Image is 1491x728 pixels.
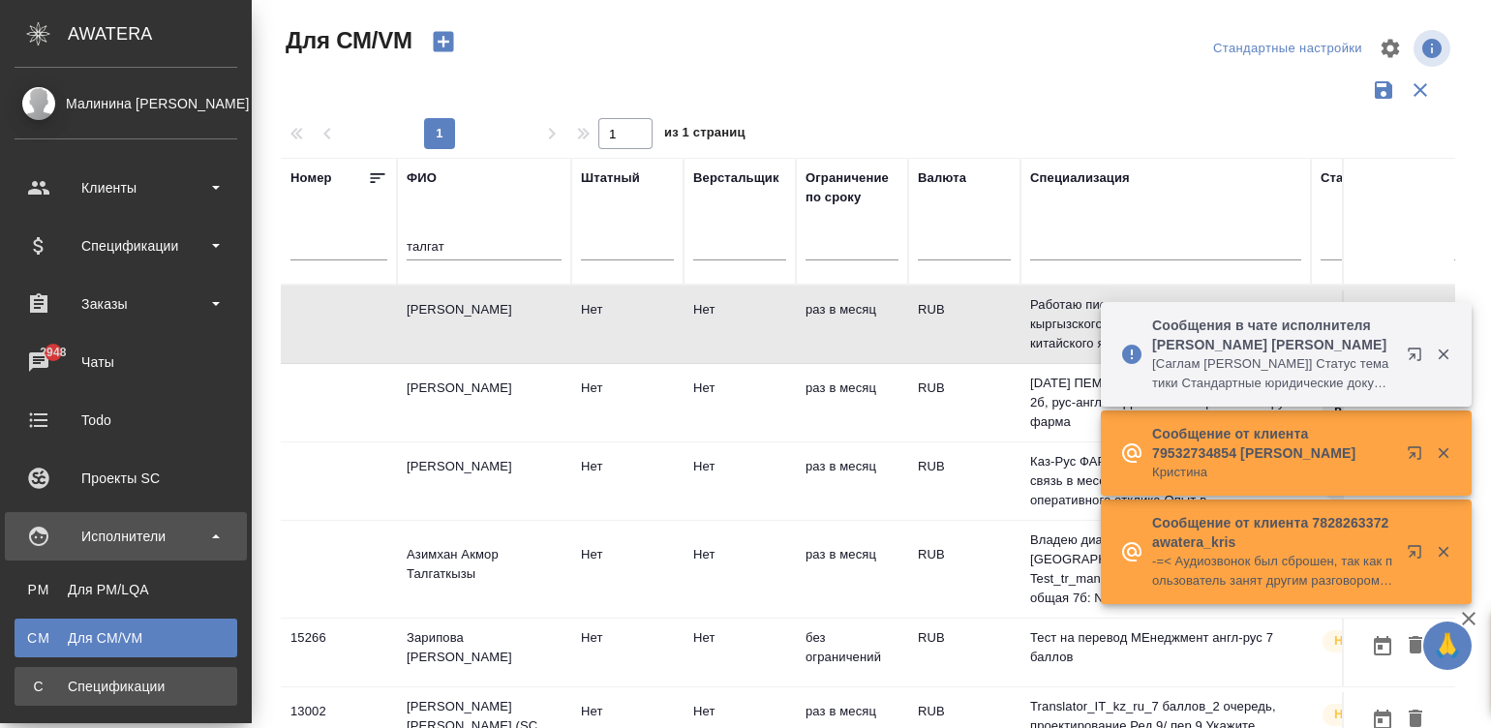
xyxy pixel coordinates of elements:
td: Азимхан Акмор Талгаткызы [397,535,571,603]
td: раз в месяц [796,290,908,358]
div: ФИО [407,168,437,188]
span: Для СМ/VM [281,25,412,56]
button: Открыть в новой вкладке [1395,335,1442,381]
td: RUB [908,290,1020,358]
td: Нет [571,447,684,515]
p: Сообщения в чате исполнителя [PERSON_NAME] [PERSON_NAME] [1152,316,1394,354]
div: Ограничение по сроку [806,168,898,207]
a: 2948Чаты [5,338,247,386]
p: [Саглам [PERSON_NAME]] Статус тематики Стандартные юридические документы, договоры, уставы измене... [1152,354,1394,393]
td: [PERSON_NAME] [397,447,571,515]
td: раз в месяц [796,369,908,437]
a: CMДля CM/VM [15,619,237,657]
span: 2948 [28,343,77,362]
td: Зарипова [PERSON_NAME] [397,619,571,686]
div: Клиенты [15,173,237,202]
a: ССпецификации [15,667,237,706]
td: 15266 [281,619,397,686]
td: без ограничений [796,619,908,686]
div: Спецификации [24,677,228,696]
td: Нет [684,369,796,437]
td: раз в месяц [796,447,908,515]
td: [PERSON_NAME] [397,369,571,437]
td: Нет [684,535,796,603]
td: Нет [571,369,684,437]
span: из 1 страниц [664,121,745,149]
a: Проекты SC [5,454,247,502]
span: Посмотреть информацию [1414,30,1454,67]
td: Нет [684,619,796,686]
p: Владею диалектом ОАЭ и [GEOGRAPHIC_DATA] Test_tr_managment_arab-rus 6.5 Араб-рус общая 7б: Not ba... [1030,531,1301,608]
div: split button [1208,34,1367,64]
button: Закрыть [1423,543,1463,561]
div: Статус исполнителя [1321,168,1450,188]
a: PMДля PM/LQA [15,570,237,609]
p: Неактивен [1334,705,1401,724]
div: AWATERA [68,15,252,53]
div: Заказы [15,289,237,318]
td: RUB [908,369,1020,437]
div: Верстальщик [693,168,779,188]
td: раз в месяц [796,535,908,603]
button: Сохранить фильтры [1365,72,1402,108]
button: Закрыть [1423,346,1463,363]
div: Для CM/VM [24,628,228,648]
div: Спецификации [15,231,237,260]
td: Нет [684,447,796,515]
div: Специализация [1030,168,1130,188]
p: Сообщение от клиента 7828263372 awatera_kris [1152,513,1394,552]
td: RUB [908,619,1020,686]
td: RUB [908,447,1020,515]
button: Создать [420,25,467,58]
p: -=< Аудиозвонок был сброшен, так как пользователь занят другим разговором >=- [1152,552,1394,591]
p: Тест на перевод МЕнеджмент англ-рус 7 баллов [1030,628,1301,667]
p: Работаю письменным переводчиком кыргызского, русского, английского и китайского языков. Также вып... [1030,295,1301,353]
span: Настроить таблицу [1367,25,1414,72]
button: Открыть в новой вкладке [1395,532,1442,579]
button: Открыть в новой вкладке [1395,434,1442,480]
td: Нет [571,535,684,603]
td: RUB [908,535,1020,603]
div: Проекты SC [15,464,237,493]
p: Каз-Рус ФАРМА 7б Просит поддерживать связь в мессенджерах для более оперативного отклика Опыт в ... [1030,452,1301,510]
button: Сбросить фильтры [1402,72,1439,108]
td: Нет [684,290,796,358]
div: Номер [290,168,332,188]
div: Наши пути разошлись: исполнитель с нами не работает [1321,702,1466,728]
td: Нет [571,619,684,686]
a: Todo [5,396,247,444]
td: Нет [571,290,684,358]
p: [DATE] ПЕМТ техника, энергетика англ-рус 2б, рус-англ 7б До этого НЕ прошел каз-рус фарма [1030,374,1301,432]
p: Кристина [1152,463,1394,482]
div: Штатный [581,168,640,188]
button: Закрыть [1423,444,1463,462]
div: Исполнители [15,522,237,551]
div: Валюта [918,168,966,188]
div: Малинина [PERSON_NAME] [15,93,237,114]
div: Чаты [15,348,237,377]
td: [PERSON_NAME] [397,290,571,358]
div: Для PM/LQA [24,580,228,599]
div: Todo [15,406,237,435]
p: Сообщение от клиента 79532734854 [PERSON_NAME] [1152,424,1394,463]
